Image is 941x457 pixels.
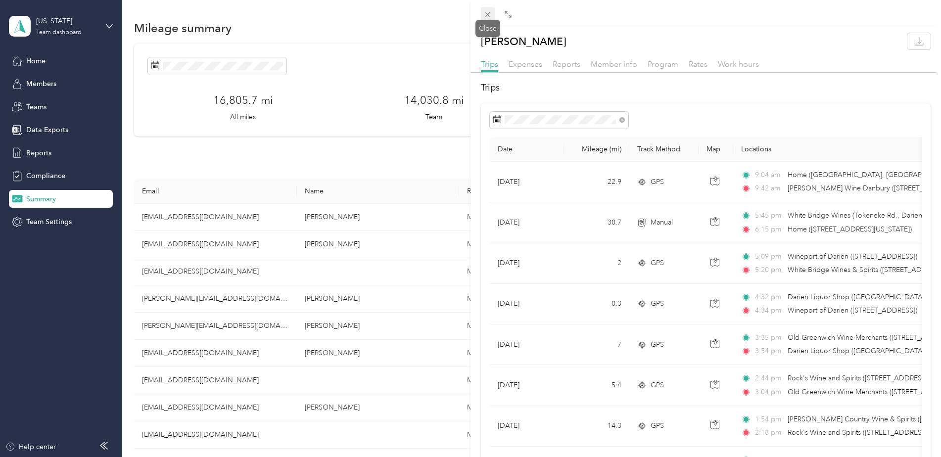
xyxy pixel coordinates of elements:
span: 9:42 am [755,183,783,194]
div: Close [475,20,500,37]
td: [DATE] [490,406,564,447]
td: [DATE] [490,284,564,324]
td: 5.4 [564,365,629,406]
span: 5:20 pm [755,265,783,275]
span: GPS [651,177,664,187]
span: 9:04 am [755,170,783,181]
th: Map [699,137,733,162]
td: [DATE] [490,243,564,284]
span: 3:35 pm [755,332,783,343]
span: GPS [651,420,664,431]
td: 30.7 [564,202,629,243]
span: Wineport of Darien ([STREET_ADDRESS]) [788,252,917,261]
span: Rates [689,59,707,69]
span: 3:04 pm [755,387,783,398]
span: Wineport of Darien ([STREET_ADDRESS]) [788,306,917,315]
th: Track Method [629,137,699,162]
span: Member info [591,59,637,69]
td: [DATE] [490,365,564,406]
span: 4:34 pm [755,305,783,316]
td: 7 [564,324,629,365]
span: 4:32 pm [755,292,783,303]
iframe: Everlance-gr Chat Button Frame [886,402,941,457]
span: 5:09 pm [755,251,783,262]
th: Date [490,137,564,162]
th: Mileage (mi) [564,137,629,162]
span: 1:54 pm [755,414,783,425]
h2: Trips [481,81,931,94]
span: GPS [651,298,664,309]
span: GPS [651,258,664,269]
span: Reports [553,59,580,69]
span: 3:54 pm [755,346,783,357]
td: 22.9 [564,162,629,202]
span: GPS [651,339,664,350]
span: Expenses [509,59,542,69]
span: 5:45 pm [755,210,783,221]
td: [DATE] [490,162,564,202]
td: [DATE] [490,324,564,365]
span: 2:44 pm [755,373,783,384]
td: 2 [564,243,629,284]
td: 14.3 [564,406,629,447]
span: Home ([STREET_ADDRESS][US_STATE]) [788,225,912,233]
span: 2:18 pm [755,427,783,438]
span: 6:15 pm [755,224,783,235]
span: Work hours [718,59,759,69]
span: GPS [651,380,664,391]
span: Program [648,59,678,69]
p: [PERSON_NAME] [481,33,566,49]
span: Manual [651,217,673,228]
td: 0.3 [564,284,629,324]
span: Trips [481,59,498,69]
td: [DATE] [490,202,564,243]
